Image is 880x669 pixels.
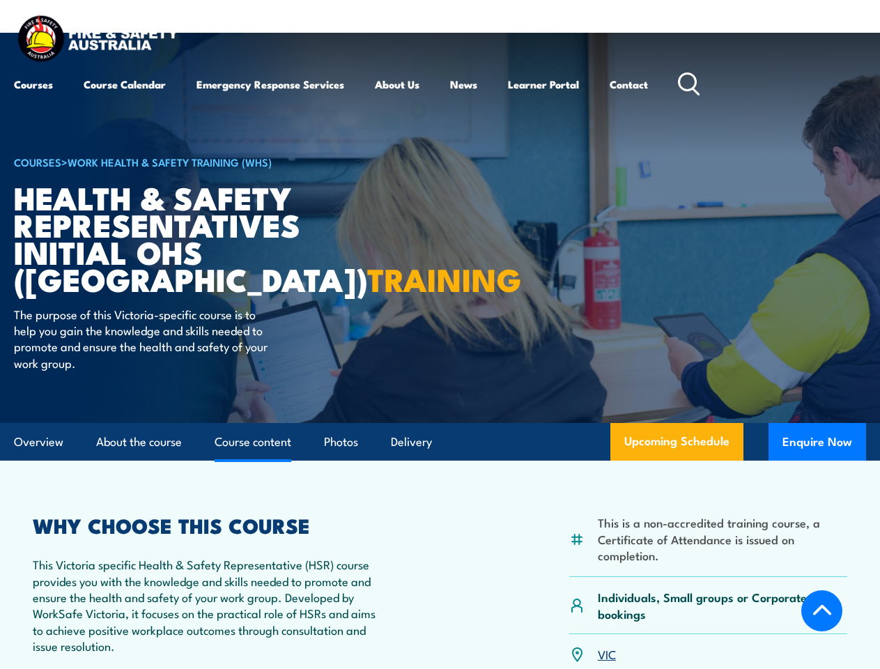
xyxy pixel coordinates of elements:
p: This Victoria specific Health & Safety Representative (HSR) course provides you with the knowledg... [33,556,386,654]
a: Course content [215,424,291,461]
p: The purpose of this Victoria-specific course is to help you gain the knowledge and skills needed ... [14,306,268,371]
strong: TRAINING [367,254,522,302]
a: VIC [598,645,616,662]
a: Learner Portal [508,68,579,101]
a: Upcoming Schedule [610,423,743,461]
a: Contact [610,68,648,101]
a: Work Health & Safety Training (WHS) [68,154,272,169]
button: Enquire Now [769,423,866,461]
li: This is a non-accredited training course, a Certificate of Attendance is issued on completion. [598,514,847,563]
a: Delivery [391,424,432,461]
a: About Us [375,68,419,101]
a: Courses [14,68,53,101]
p: Individuals, Small groups or Corporate bookings [598,589,847,622]
h6: > [14,153,358,170]
h2: WHY CHOOSE THIS COURSE [33,516,386,534]
a: Overview [14,424,63,461]
h1: Health & Safety Representatives Initial OHS ([GEOGRAPHIC_DATA]) [14,183,358,293]
a: Emergency Response Services [196,68,344,101]
a: About the course [96,424,182,461]
a: Photos [324,424,358,461]
a: News [450,68,477,101]
a: COURSES [14,154,61,169]
a: Course Calendar [84,68,166,101]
